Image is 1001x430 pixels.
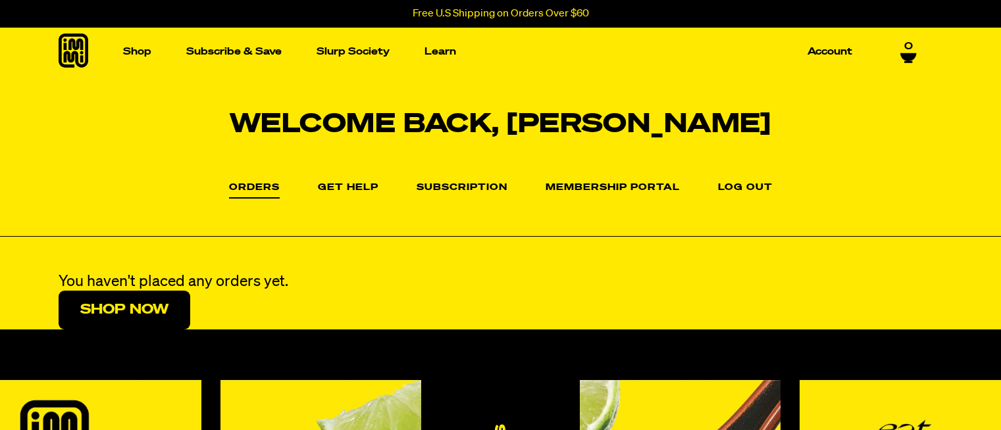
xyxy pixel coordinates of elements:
[118,28,858,76] nav: Main navigation
[229,183,280,199] a: Orders
[59,291,190,329] a: Shop Now
[413,8,589,20] p: Free U.S Shipping on Orders Over $60
[59,274,943,291] p: You haven't placed any orders yet.
[181,41,287,62] a: Subscribe & Save
[802,41,858,62] a: Account
[546,183,680,193] a: Membership Portal
[900,41,917,63] a: 0
[318,183,378,193] a: Get Help
[718,183,773,193] a: Log out
[118,41,157,62] a: Shop
[904,41,913,53] span: 0
[419,41,461,62] a: Learn
[311,41,395,62] a: Slurp Society
[417,183,507,193] a: Subscription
